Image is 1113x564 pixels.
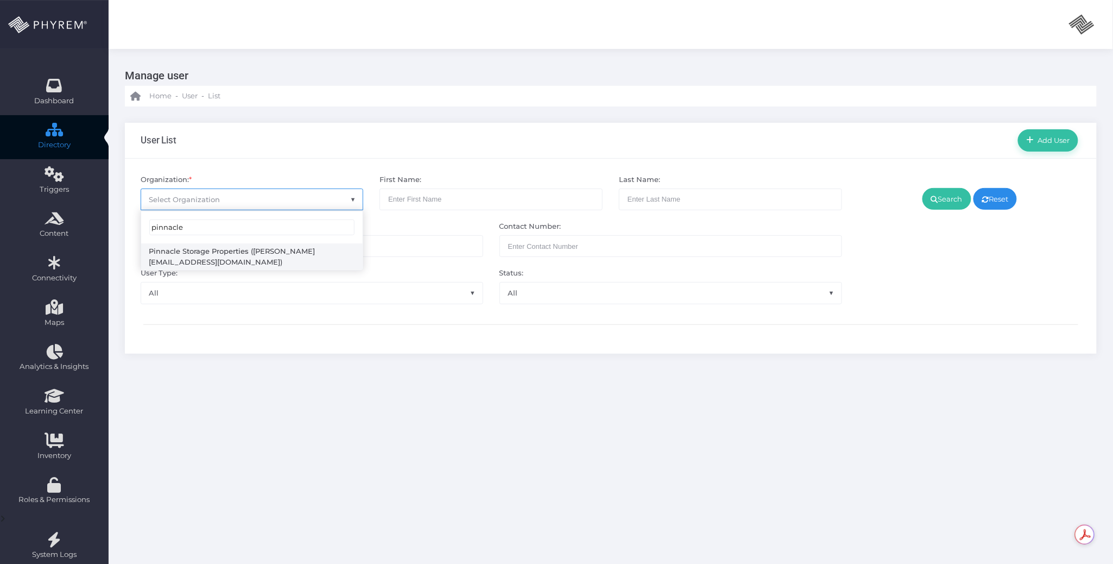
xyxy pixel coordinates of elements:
[1018,129,1078,151] a: Add User
[200,91,206,102] li: -
[141,283,483,303] span: All
[973,188,1017,210] a: Reset
[1034,136,1070,145] span: Add User
[7,228,102,239] span: Content
[7,140,102,151] span: Directory
[45,317,64,328] span: Maps
[182,86,198,106] a: User
[35,96,74,106] span: Dashboard
[499,235,842,257] input: Maximum of 10 digits required
[208,91,220,102] span: List
[7,450,102,461] span: Inventory
[619,189,842,210] input: Enter Last Name
[922,188,971,210] a: Search
[380,174,421,185] label: First Name:
[141,135,177,146] h3: User List
[149,91,172,102] span: Home
[499,282,842,304] span: All
[500,283,842,303] span: All
[7,273,102,284] span: Connectivity
[619,174,660,185] label: Last Name:
[149,195,220,204] span: Select Organization
[499,221,561,232] label: Contact Number:
[7,184,102,195] span: Triggers
[141,243,363,270] li: Pinnacle Storage Properties ([PERSON_NAME][EMAIL_ADDRESS][DOMAIN_NAME])
[7,361,102,372] span: Analytics & Insights
[7,406,102,417] span: Learning Center
[499,268,524,279] label: Status:
[141,174,192,185] label: Organization:
[130,86,172,106] a: Home
[7,494,102,505] span: Roles & Permissions
[208,86,220,106] a: List
[182,91,198,102] span: User
[380,189,603,210] input: Enter First Name
[7,549,102,560] span: System Logs
[125,65,1089,86] h3: Manage user
[174,91,180,102] li: -
[141,268,178,279] label: User Type:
